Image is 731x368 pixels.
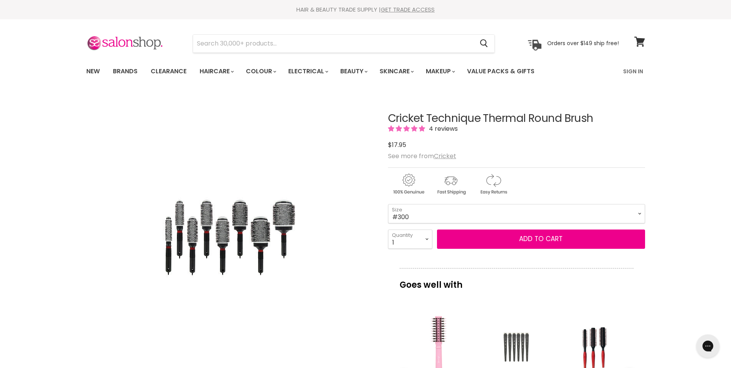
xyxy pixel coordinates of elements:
a: Makeup [420,63,460,79]
a: Clearance [145,63,192,79]
a: GET TRADE ACCESS [381,5,435,14]
img: Cricket Technique Thermal Round Brush [163,135,297,339]
ul: Main menu [81,60,580,83]
a: Skincare [374,63,418,79]
span: See more from [388,152,456,160]
a: Value Packs & Gifts [461,63,540,79]
a: Sign In [618,63,648,79]
button: Search [474,35,494,52]
button: Add to cart [437,230,645,249]
p: Orders over $149 ship free! [547,40,619,47]
a: Haircare [194,63,239,79]
span: 4 reviews [427,124,458,133]
input: Search [193,35,474,52]
p: Goes well with [400,268,634,294]
div: HAIR & BEAUTY TRADE SUPPLY | [77,6,655,14]
span: Add to cart [519,234,563,243]
a: Colour [240,63,281,79]
form: Product [193,34,495,53]
nav: Main [77,60,655,83]
span: $17.95 [388,140,406,149]
img: shipping.gif [430,172,471,196]
a: Beauty [334,63,372,79]
select: Quantity [388,230,432,249]
a: Brands [107,63,143,79]
a: Electrical [282,63,333,79]
span: 5.00 stars [388,124,427,133]
h1: Cricket Technique Thermal Round Brush [388,113,645,125]
img: returns.gif [473,172,514,196]
a: Cricket [434,152,456,160]
img: genuine.gif [388,172,429,196]
iframe: Gorgias live chat messenger [692,332,723,360]
a: New [81,63,106,79]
